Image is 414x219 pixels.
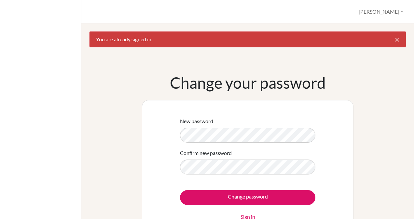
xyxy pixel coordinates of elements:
[170,73,326,92] h1: Change your password
[388,32,406,47] button: Close
[180,190,315,205] input: Change password
[89,31,406,47] div: You are already signed in.
[356,6,406,18] button: [PERSON_NAME]
[180,117,213,125] label: New password
[180,149,232,157] label: Confirm new password
[395,34,399,44] span: ×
